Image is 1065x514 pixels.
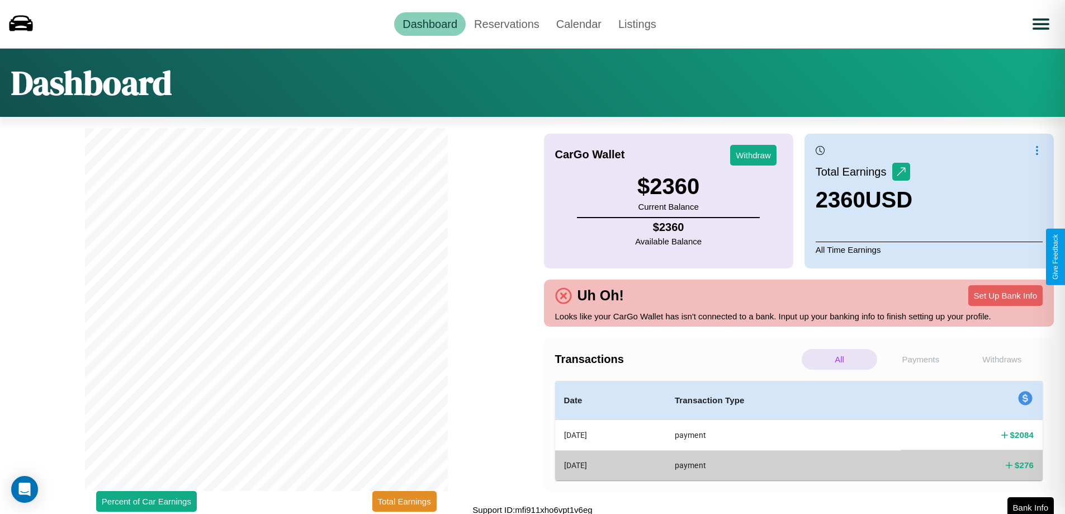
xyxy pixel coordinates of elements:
[635,234,702,249] p: Available Balance
[666,420,901,451] th: payment
[572,287,629,304] h4: Uh Oh!
[555,450,666,480] th: [DATE]
[555,309,1043,324] p: Looks like your CarGo Wallet has isn't connected to a bank. Input up your banking info to finish ...
[610,12,665,36] a: Listings
[466,12,548,36] a: Reservations
[548,12,610,36] a: Calendar
[11,60,172,106] h1: Dashboard
[372,491,437,512] button: Total Earnings
[816,187,912,213] h3: 2360 USD
[555,148,625,161] h4: CarGo Wallet
[564,394,657,407] h4: Date
[11,476,38,503] div: Open Intercom Messenger
[635,221,702,234] h4: $ 2360
[964,349,1040,370] p: Withdraws
[883,349,958,370] p: Payments
[637,174,699,199] h3: $ 2360
[1015,459,1034,471] h4: $ 276
[555,381,1043,480] table: simple table
[1025,8,1057,40] button: Open menu
[816,162,892,182] p: Total Earnings
[675,394,892,407] h4: Transaction Type
[1052,234,1059,280] div: Give Feedback
[730,145,777,166] button: Withdraw
[666,450,901,480] th: payment
[1010,429,1034,441] h4: $ 2084
[96,491,197,512] button: Percent of Car Earnings
[968,285,1043,306] button: Set Up Bank Info
[555,353,799,366] h4: Transactions
[637,199,699,214] p: Current Balance
[555,420,666,451] th: [DATE]
[802,349,877,370] p: All
[394,12,466,36] a: Dashboard
[816,242,1043,257] p: All Time Earnings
